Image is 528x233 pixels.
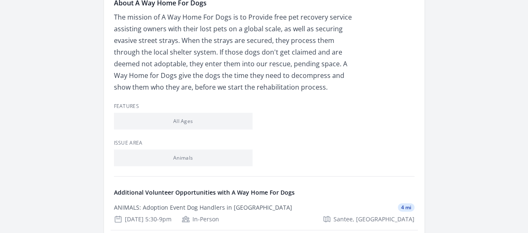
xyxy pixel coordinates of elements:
span: 4 mi [398,203,414,212]
div: ANIMALS: Adoption Event Dog Handlers in [GEOGRAPHIC_DATA] [114,203,292,212]
h3: Issue area [114,140,414,146]
a: ANIMALS: Adoption Event Dog Handlers in [GEOGRAPHIC_DATA] 4 mi [DATE] 5:30-9pm In-Person Santee, ... [111,197,418,230]
span: Santee, [GEOGRAPHIC_DATA] [333,215,414,223]
h4: Additional Volunteer Opportunities with A Way Home For Dogs [114,188,414,197]
h3: Features [114,103,414,110]
li: All Ages [114,113,253,130]
div: In-Person [182,215,219,223]
p: The mission of A Way Home For Dogs is to Provide free pet recovery service assisting owners with ... [114,11,358,93]
div: [DATE] 5:30-9pm [114,215,172,223]
li: Animals [114,150,253,166]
